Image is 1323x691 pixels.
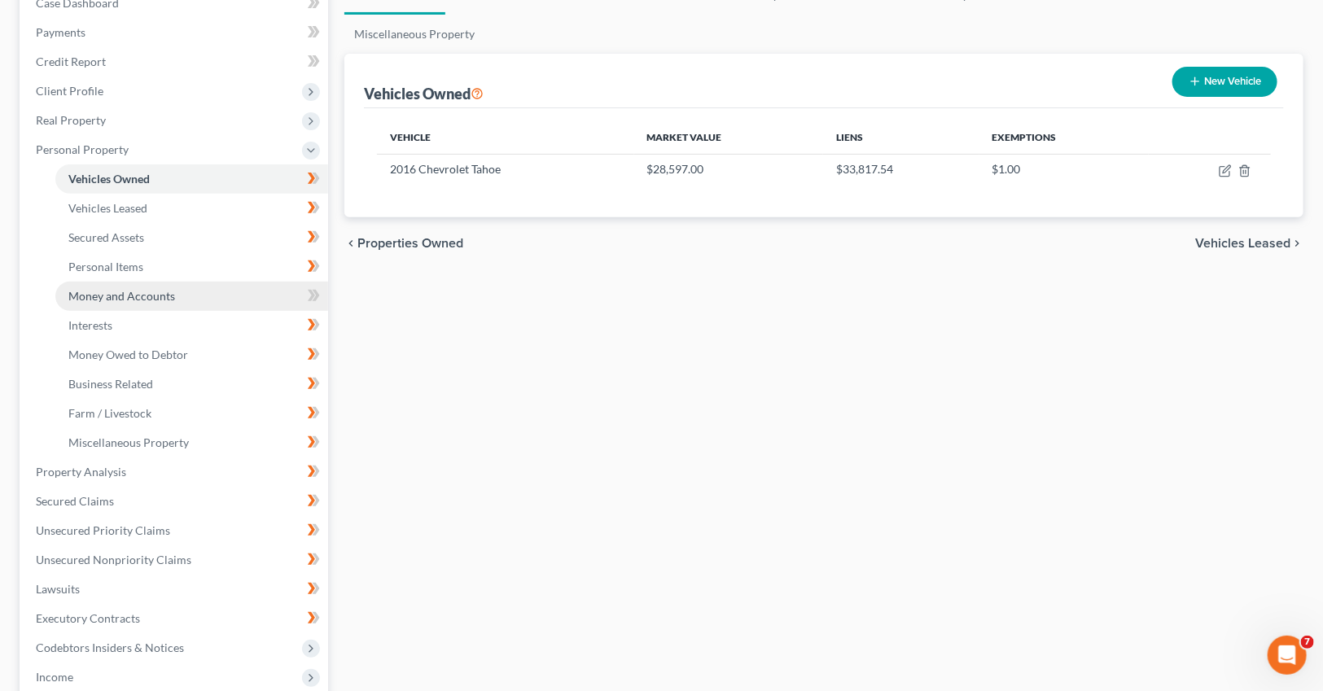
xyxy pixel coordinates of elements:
button: New Vehicle [1172,67,1277,97]
span: Real Property [36,113,106,127]
span: Vehicles Leased [68,201,147,215]
span: Properties Owned [357,237,463,250]
a: Money and Accounts [55,282,328,311]
span: Vehicles Leased [1195,237,1290,250]
th: Liens [823,121,979,154]
button: Vehicles Leased chevron_right [1195,237,1303,250]
span: Business Related [68,377,153,391]
a: Secured Claims [23,487,328,516]
span: Property Analysis [36,465,126,479]
a: Money Owed to Debtor [55,340,328,370]
span: Codebtors Insiders & Notices [36,641,184,654]
a: Vehicles Leased [55,194,328,223]
span: Payments [36,25,85,39]
a: Secured Assets [55,223,328,252]
span: Executory Contracts [36,611,140,625]
a: Lawsuits [23,575,328,604]
a: Miscellaneous Property [55,428,328,457]
span: Money and Accounts [68,289,175,303]
a: Executory Contracts [23,604,328,633]
span: Secured Assets [68,230,144,244]
span: 7 [1301,636,1314,649]
i: chevron_left [344,237,357,250]
th: Market Value [634,121,824,154]
a: Interests [55,311,328,340]
a: Farm / Livestock [55,399,328,428]
button: chevron_left Properties Owned [344,237,463,250]
td: $1.00 [979,154,1149,185]
span: Money Owed to Debtor [68,348,188,361]
th: Vehicle [377,121,633,154]
a: Miscellaneous Property [344,15,484,54]
a: Vehicles Owned [55,164,328,194]
span: Income [36,670,73,684]
span: Unsecured Nonpriority Claims [36,553,191,566]
span: Lawsuits [36,582,80,596]
td: 2016 Chevrolet Tahoe [377,154,633,185]
iframe: Intercom live chat [1268,636,1307,675]
span: Credit Report [36,55,106,68]
span: Secured Claims [36,494,114,508]
span: Unsecured Priority Claims [36,523,170,537]
span: Farm / Livestock [68,406,151,420]
th: Exemptions [979,121,1149,154]
span: Vehicles Owned [68,172,150,186]
a: Unsecured Priority Claims [23,516,328,545]
span: Miscellaneous Property [68,435,189,449]
a: Business Related [55,370,328,399]
a: Unsecured Nonpriority Claims [23,545,328,575]
div: Vehicles Owned [364,84,484,103]
a: Credit Report [23,47,328,77]
td: $33,817.54 [823,154,979,185]
i: chevron_right [1290,237,1303,250]
a: Payments [23,18,328,47]
a: Property Analysis [23,457,328,487]
a: Personal Items [55,252,328,282]
span: Personal Items [68,260,143,273]
span: Client Profile [36,84,103,98]
span: Interests [68,318,112,332]
span: Personal Property [36,142,129,156]
td: $28,597.00 [634,154,824,185]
